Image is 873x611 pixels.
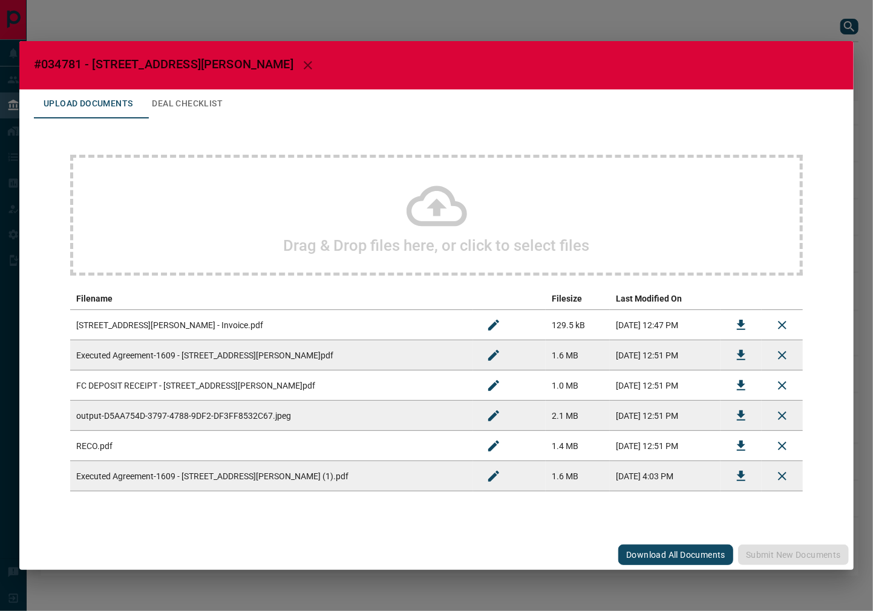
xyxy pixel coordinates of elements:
button: Download [727,401,756,430]
td: Executed Agreement-1609 - [STREET_ADDRESS][PERSON_NAME]pdf [70,340,473,370]
button: Download [727,462,756,491]
button: Rename [479,462,508,491]
button: Download [727,371,756,400]
td: Executed Agreement-1609 - [STREET_ADDRESS][PERSON_NAME] (1).pdf [70,461,473,491]
button: Rename [479,401,508,430]
td: [DATE] 12:51 PM [610,340,721,370]
td: FC DEPOSIT RECEIPT - [STREET_ADDRESS][PERSON_NAME]pdf [70,370,473,401]
td: output-D5AA754D-3797-4788-9DF2-DF3FF8532C67.jpeg [70,401,473,431]
th: Filename [70,288,473,310]
button: Remove File [768,462,797,491]
button: Download [727,432,756,461]
button: Download All Documents [618,545,733,565]
td: RECO.pdf [70,431,473,461]
button: Rename [479,371,508,400]
button: Remove File [768,371,797,400]
th: Filesize [546,288,610,310]
span: #034781 - [STREET_ADDRESS][PERSON_NAME] [34,57,293,71]
button: Upload Documents [34,89,142,118]
th: delete file action column [762,288,803,310]
th: edit column [473,288,546,310]
button: Rename [479,432,508,461]
td: 2.1 MB [546,401,610,431]
td: [DATE] 12:51 PM [610,401,721,431]
button: Rename [479,311,508,340]
th: Last Modified On [610,288,721,310]
td: 1.4 MB [546,431,610,461]
button: Download [727,311,756,340]
h2: Drag & Drop files here, or click to select files [284,236,590,254]
button: Remove File [768,432,797,461]
td: 129.5 kB [546,310,610,340]
th: download action column [721,288,762,310]
td: 1.6 MB [546,340,610,370]
td: [STREET_ADDRESS][PERSON_NAME] - Invoice.pdf [70,310,473,340]
td: [DATE] 12:51 PM [610,431,721,461]
td: 1.0 MB [546,370,610,401]
button: Remove File [768,311,797,340]
button: Remove File [768,401,797,430]
td: [DATE] 12:47 PM [610,310,721,340]
button: Rename [479,341,508,370]
td: [DATE] 12:51 PM [610,370,721,401]
div: Drag & Drop files here, or click to select files [70,155,803,276]
td: 1.6 MB [546,461,610,491]
button: Download [727,341,756,370]
button: Deal Checklist [142,89,232,118]
button: Remove File [768,341,797,370]
td: [DATE] 4:03 PM [610,461,721,491]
